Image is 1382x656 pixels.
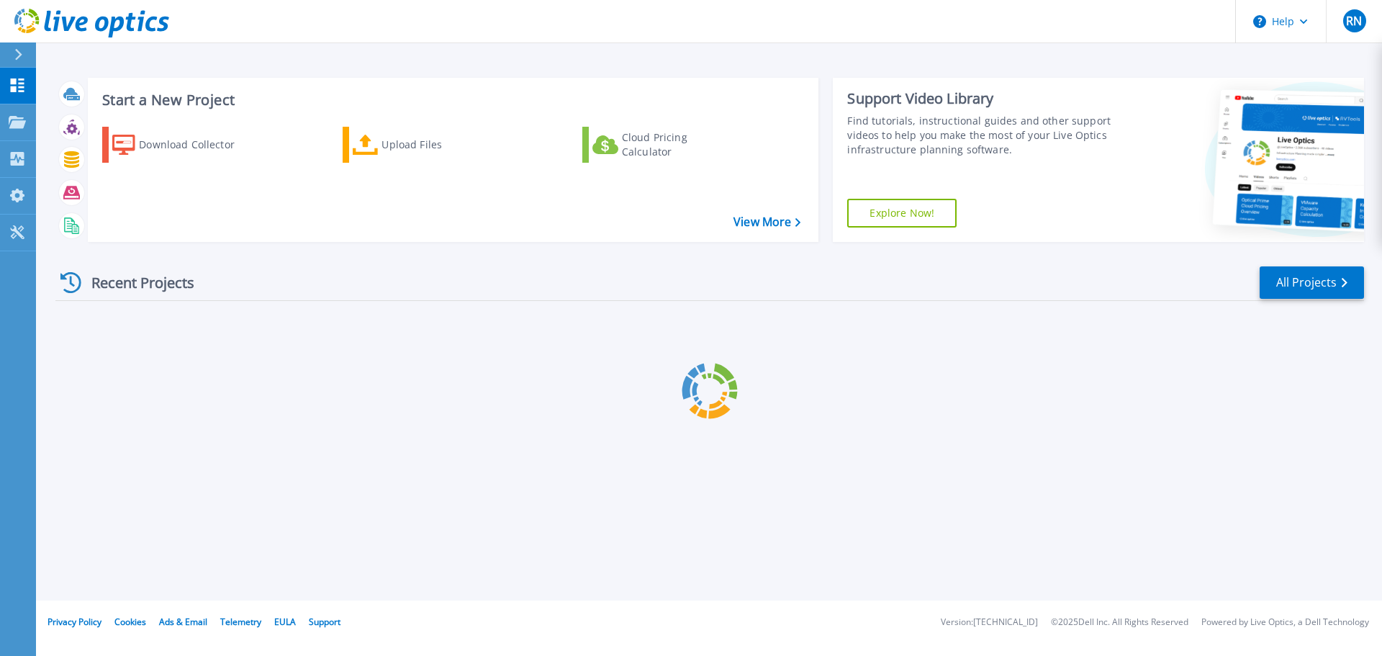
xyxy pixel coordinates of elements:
a: Explore Now! [847,199,957,228]
a: Privacy Policy [48,616,101,628]
a: Cookies [114,616,146,628]
a: All Projects [1260,266,1364,299]
li: Powered by Live Optics, a Dell Technology [1201,618,1369,627]
div: Cloud Pricing Calculator [622,130,737,159]
div: Upload Files [381,130,497,159]
a: Download Collector [102,127,263,163]
span: RN [1346,15,1362,27]
a: EULA [274,616,296,628]
div: Download Collector [139,130,254,159]
a: Ads & Email [159,616,207,628]
div: Find tutorials, instructional guides and other support videos to help you make the most of your L... [847,114,1118,157]
a: Cloud Pricing Calculator [582,127,743,163]
div: Support Video Library [847,89,1118,108]
a: Support [309,616,340,628]
li: © 2025 Dell Inc. All Rights Reserved [1051,618,1188,627]
div: Recent Projects [55,265,214,300]
a: View More [733,215,800,229]
li: Version: [TECHNICAL_ID] [941,618,1038,627]
a: Telemetry [220,616,261,628]
h3: Start a New Project [102,92,800,108]
a: Upload Files [343,127,503,163]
